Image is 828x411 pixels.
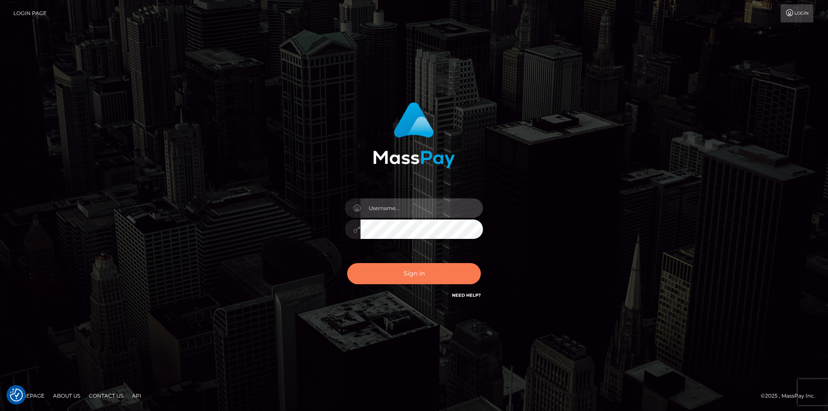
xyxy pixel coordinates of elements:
[129,389,145,402] a: API
[761,391,822,401] div: © 2025 , MassPay Inc.
[50,389,84,402] a: About Us
[373,102,455,168] img: MassPay Login
[361,198,483,218] input: Username...
[347,263,481,284] button: Sign in
[781,4,813,22] a: Login
[13,4,47,22] a: Login Page
[9,389,48,402] a: Homepage
[85,389,127,402] a: Contact Us
[10,389,23,402] button: Consent Preferences
[10,389,23,402] img: Revisit consent button
[452,292,481,298] a: Need Help?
